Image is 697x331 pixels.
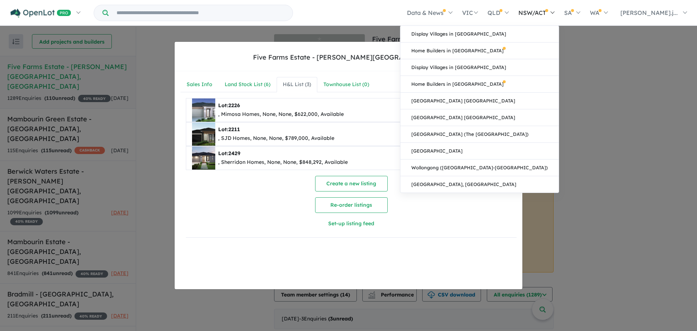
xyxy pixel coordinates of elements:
[218,126,240,133] b: Lot:
[400,93,559,109] a: [GEOGRAPHIC_DATA] [GEOGRAPHIC_DATA]
[192,98,215,122] img: Five%20Farms%20Estate%20-%20Clyde%20North%20-%20Lot%202226___1721195662.jpg
[253,53,444,62] div: Five Farms Estate - [PERSON_NAME][GEOGRAPHIC_DATA]
[400,43,559,59] a: Home Builders in [GEOGRAPHIC_DATA]
[228,102,240,109] span: 2226
[400,26,559,43] a: Display Villages in [GEOGRAPHIC_DATA]
[218,158,348,167] div: , Sherridon Homes, None, None, $848,292, Available
[283,80,311,89] div: H&L List ( 3 )
[110,5,291,21] input: Try estate name, suburb, builder or developer
[400,59,559,76] a: Display Villages in [GEOGRAPHIC_DATA]
[187,80,212,89] div: Sales Info
[192,146,215,170] img: Five%20Farms%20Estate%20-%20Clyde%20North%20-%20Lot%202429___1721195662.jpg
[400,143,559,160] a: [GEOGRAPHIC_DATA]
[218,110,344,119] div: , Mimosa Homes, None, None, $622,000, Available
[323,80,369,89] div: Townhouse List ( 0 )
[228,150,240,157] span: 2429
[192,122,215,146] img: Five%20Farms%20Estate%20-%20Clyde%20North%20-%20Lot%202211___1721195662.jpg
[218,102,240,109] b: Lot:
[315,197,388,213] button: Re-order listings
[400,109,559,126] a: [GEOGRAPHIC_DATA] [GEOGRAPHIC_DATA]
[269,216,434,231] button: Set-up listing feed
[218,150,240,157] b: Lot:
[228,126,240,133] span: 2211
[11,9,71,18] img: Openlot PRO Logo White
[218,134,334,143] div: , SJD Homes, None, None, $789,000, Available
[400,76,559,93] a: Home Builders in [GEOGRAPHIC_DATA]
[400,126,559,143] a: [GEOGRAPHIC_DATA] (The [GEOGRAPHIC_DATA])
[225,80,270,89] div: Land Stock List ( 6 )
[315,176,388,191] button: Create a new listing
[400,160,559,176] a: Wollongong ([GEOGRAPHIC_DATA]-[GEOGRAPHIC_DATA])
[400,176,559,193] a: [GEOGRAPHIC_DATA], [GEOGRAPHIC_DATA]
[620,9,678,16] span: [PERSON_NAME].j...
